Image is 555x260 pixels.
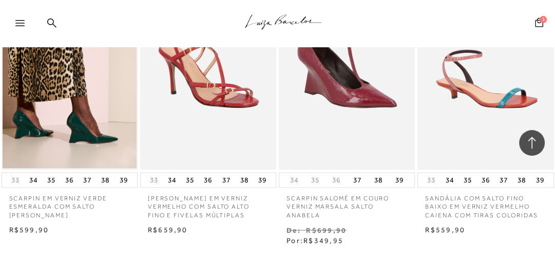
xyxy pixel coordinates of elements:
[350,173,365,187] button: 37
[424,175,438,184] button: 33
[532,17,546,31] button: 1
[461,173,475,187] button: 35
[371,173,386,187] button: 38
[80,173,94,187] button: 37
[308,175,322,184] button: 35
[425,225,465,233] span: R$559,90
[117,173,131,187] button: 39
[26,173,41,187] button: 34
[140,188,276,219] a: [PERSON_NAME] EM VERNIZ VERMELHO COM SALTO ALTO FINO E FIVELAS MÚLTIPLAS
[514,173,529,187] button: 38
[392,173,407,187] button: 39
[286,226,301,234] small: De:
[98,173,112,187] button: 38
[417,188,553,219] a: SANDÁLIA COM SALTO FINO BAIXO EM VERNIZ VERMELHO CAIENA COM TIRAS COLORIDAS
[9,225,49,233] span: R$599,90
[62,173,76,187] button: 36
[44,173,59,187] button: 35
[2,188,138,219] a: SCARPIN EM VERNIZ VERDE ESMERALDA COM SALTO [PERSON_NAME]
[148,225,188,233] span: R$659,90
[532,173,547,187] button: 39
[286,236,343,244] span: Por:
[8,175,23,184] button: 33
[303,236,343,244] span: R$349,95
[479,173,493,187] button: 36
[540,16,547,23] span: 1
[237,173,252,187] button: 38
[183,173,197,187] button: 35
[496,173,511,187] button: 37
[147,175,161,184] button: 33
[443,173,457,187] button: 34
[279,188,415,219] a: SCARPIN SALOMÉ EM COURO VERNIZ MARSALA SALTO ANABELA
[201,173,215,187] button: 36
[287,175,301,184] button: 34
[255,173,270,187] button: 39
[329,175,343,184] button: 36
[219,173,234,187] button: 37
[165,173,179,187] button: 34
[306,226,347,234] small: R$699,90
